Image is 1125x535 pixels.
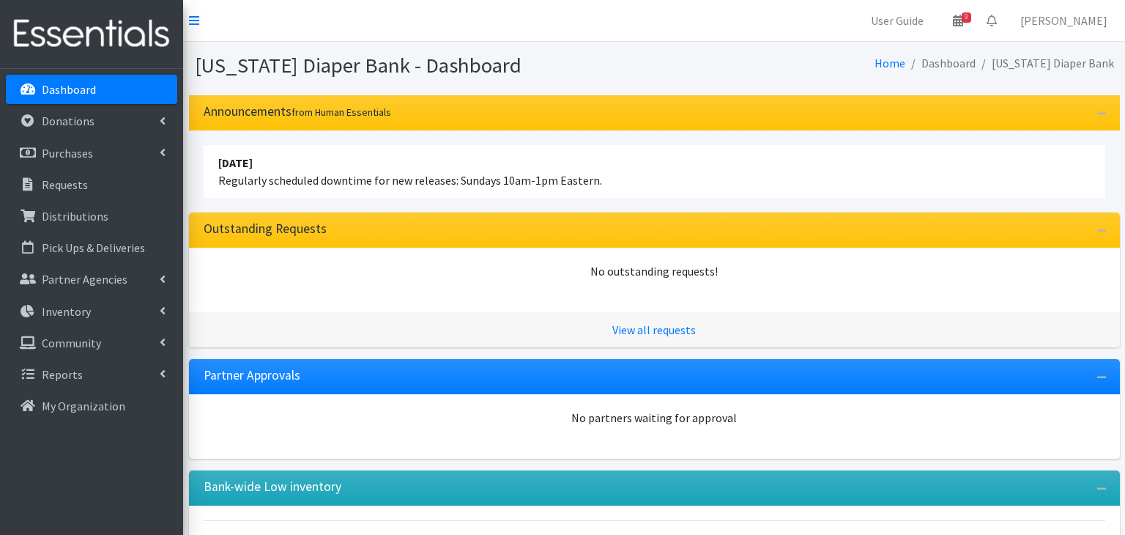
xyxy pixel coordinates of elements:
[6,75,177,104] a: Dashboard
[42,272,127,287] p: Partner Agencies
[6,170,177,199] a: Requests
[42,399,125,413] p: My Organization
[976,53,1114,74] li: [US_STATE] Diaper Bank
[42,304,91,319] p: Inventory
[42,114,94,128] p: Donations
[292,106,391,119] small: from Human Essentials
[204,479,341,495] h3: Bank-wide Low inventory
[42,367,83,382] p: Reports
[6,328,177,358] a: Community
[6,297,177,326] a: Inventory
[204,145,1105,198] li: Regularly scheduled downtime for new releases: Sundays 10am-1pm Eastern.
[905,53,976,74] li: Dashboard
[6,265,177,294] a: Partner Agencies
[42,177,88,192] p: Requests
[204,409,1105,427] div: No partners waiting for approval
[42,336,101,350] p: Community
[42,209,108,224] p: Distributions
[204,221,327,237] h3: Outstanding Requests
[204,104,391,119] h3: Announcements
[6,139,177,168] a: Purchases
[42,82,96,97] p: Dashboard
[42,146,93,160] p: Purchases
[218,155,253,170] strong: [DATE]
[612,322,696,337] a: View all requests
[195,53,649,78] h1: [US_STATE] Diaper Bank - Dashboard
[859,6,935,35] a: User Guide
[6,10,177,59] img: HumanEssentials
[6,360,177,389] a: Reports
[6,233,177,262] a: Pick Ups & Deliveries
[1009,6,1119,35] a: [PERSON_NAME]
[6,391,177,421] a: My Organization
[941,6,975,35] a: 9
[204,368,300,383] h3: Partner Approvals
[6,106,177,136] a: Donations
[962,12,971,23] span: 9
[42,240,145,255] p: Pick Ups & Deliveries
[875,56,905,70] a: Home
[204,262,1105,280] div: No outstanding requests!
[6,202,177,231] a: Distributions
